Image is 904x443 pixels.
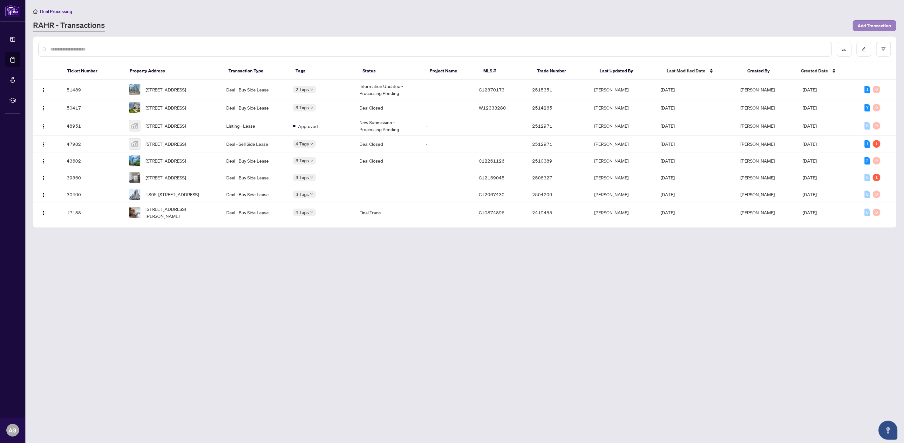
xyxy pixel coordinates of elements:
[873,122,880,130] div: 0
[354,99,421,116] td: Deal Closed
[865,86,870,93] div: 1
[296,209,309,216] span: 4 Tags
[873,140,880,148] div: 1
[527,186,589,203] td: 2504209
[589,99,656,116] td: [PERSON_NAME]
[853,20,896,31] button: Add Transaction
[661,105,675,111] span: [DATE]
[425,62,478,80] th: Project Name
[589,136,656,152] td: [PERSON_NAME]
[421,80,474,99] td: -
[527,152,589,169] td: 2510389
[62,62,125,80] th: Ticket Number
[589,116,656,136] td: [PERSON_NAME]
[38,189,49,199] button: Logo
[661,87,675,92] span: [DATE]
[9,426,17,435] span: AG
[40,9,72,14] span: Deal Processing
[38,121,49,131] button: Logo
[803,123,817,129] span: [DATE]
[290,62,357,80] th: Tags
[38,207,49,218] button: Logo
[478,62,532,80] th: MLS #
[146,140,186,147] span: [STREET_ADDRESS]
[62,116,124,136] td: 48951
[421,169,474,186] td: -
[33,9,37,14] span: home
[667,67,706,74] span: Last Modified Date
[296,86,309,93] span: 2 Tags
[221,203,288,222] td: Deal - Buy Side Lease
[873,209,880,216] div: 0
[865,191,870,198] div: 0
[357,62,425,80] th: Status
[479,158,505,164] span: C12261126
[221,116,288,136] td: Listing - Lease
[41,88,46,93] img: Logo
[354,116,421,136] td: New Submission - Processing Pending
[146,191,199,198] span: 1805-[STREET_ADDRESS]
[589,169,656,186] td: [PERSON_NAME]
[479,87,505,92] span: C12370173
[129,84,140,95] img: thumbnail-img
[858,21,891,31] span: Add Transaction
[421,186,474,203] td: -
[354,169,421,186] td: -
[296,104,309,111] span: 3 Tags
[221,136,288,152] td: Deal - Sell Side Lease
[421,99,474,116] td: -
[129,120,140,131] img: thumbnail-img
[221,80,288,99] td: Deal - Buy Side Lease
[310,142,313,145] span: down
[354,186,421,203] td: -
[146,122,186,129] span: [STREET_ADDRESS]
[873,86,880,93] div: 0
[876,42,891,57] button: filter
[741,191,775,197] span: [PERSON_NAME]
[479,191,505,197] span: C12067430
[33,20,105,31] a: RAHR - Transactions
[62,152,124,169] td: 43602
[62,186,124,203] td: 30400
[354,80,421,99] td: Information Updated - Processing Pending
[661,175,675,180] span: [DATE]
[803,175,817,180] span: [DATE]
[38,103,49,113] button: Logo
[41,106,46,111] img: Logo
[661,141,675,147] span: [DATE]
[221,99,288,116] td: Deal - Buy Side Lease
[421,203,474,222] td: -
[221,186,288,203] td: Deal - Buy Side Lease
[296,174,309,181] span: 3 Tags
[129,207,140,218] img: thumbnail-img
[741,210,775,215] span: [PERSON_NAME]
[354,152,421,169] td: Deal Closed
[532,62,595,80] th: Trade Number
[527,136,589,152] td: 2512971
[741,105,775,111] span: [PERSON_NAME]
[146,86,186,93] span: [STREET_ADDRESS]
[5,5,20,17] img: logo
[527,169,589,186] td: 2508327
[298,123,318,130] span: Approved
[310,88,313,91] span: down
[862,47,866,51] span: edit
[589,80,656,99] td: [PERSON_NAME]
[354,203,421,222] td: Final Trade
[129,172,140,183] img: thumbnail-img
[129,155,140,166] img: thumbnail-img
[296,191,309,198] span: 3 Tags
[41,142,46,147] img: Logo
[803,105,817,111] span: [DATE]
[881,47,886,51] span: filter
[129,189,140,200] img: thumbnail-img
[296,140,309,147] span: 4 Tags
[873,104,880,111] div: 0
[873,157,880,164] div: 0
[310,211,313,214] span: down
[221,169,288,186] td: Deal - Buy Side Lease
[741,158,775,164] span: [PERSON_NAME]
[661,210,675,215] span: [DATE]
[796,62,859,80] th: Created Date
[865,157,870,164] div: 2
